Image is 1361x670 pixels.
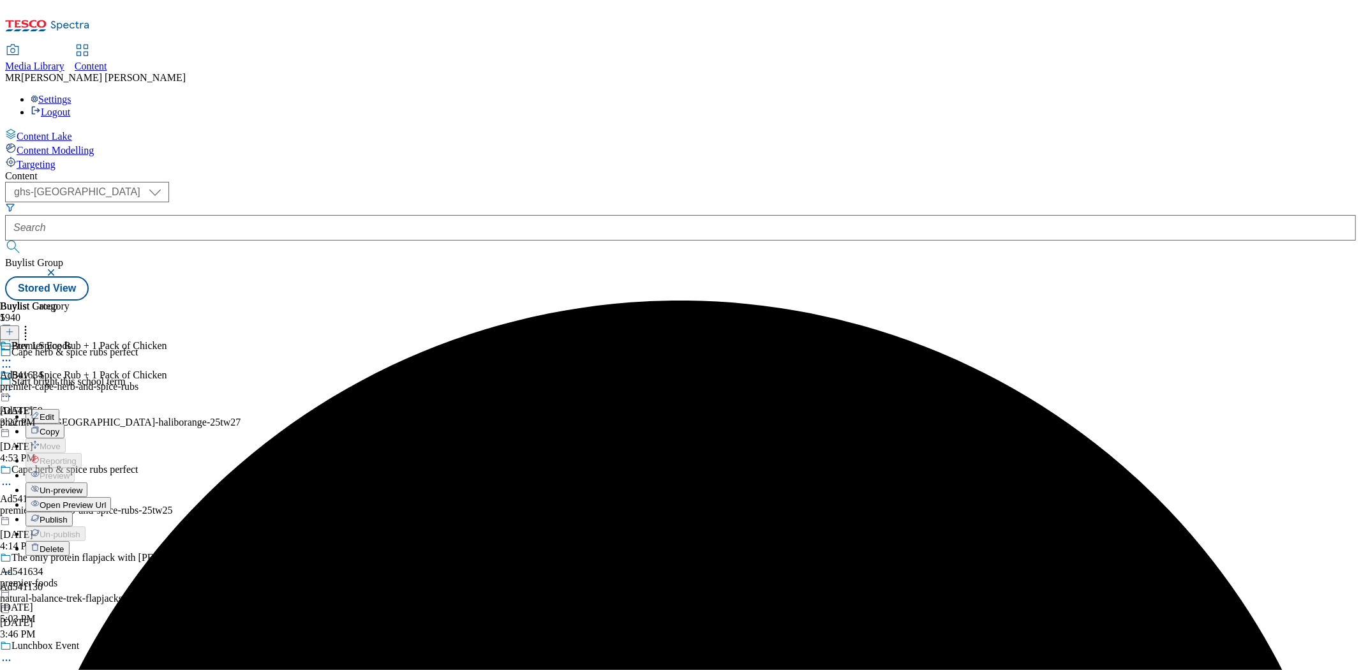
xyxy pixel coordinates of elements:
button: Move [26,438,66,453]
span: Reporting [40,456,77,466]
button: Un-preview [26,482,87,497]
a: Content [75,45,107,72]
a: Content Modelling [5,142,1356,156]
span: Content Modelling [17,145,94,156]
div: Buy 1 Spice Rub + 1 Pack of Chicken [11,340,167,352]
span: Copy [40,427,59,436]
button: Delete [26,541,70,556]
button: Publish [26,512,73,526]
div: Lunchbox Event [11,640,79,651]
span: Content [75,61,107,71]
div: Buy 1 Spice Rub + 1 Pack of Chicken [11,369,167,381]
span: Targeting [17,159,56,170]
span: Move [40,442,61,451]
span: Un-publish [40,530,80,539]
div: Content [5,170,1356,182]
svg: Search Filters [5,202,15,212]
span: [PERSON_NAME] [PERSON_NAME] [21,72,186,83]
button: Open Preview Url [26,497,111,512]
span: MR [5,72,21,83]
div: The only protein flapjack with [PERSON_NAME] [11,552,219,563]
span: Publish [40,515,68,525]
span: Un-preview [40,486,82,495]
div: Premier Foods [11,340,71,352]
input: Search [5,215,1356,241]
button: Un-publish [26,526,86,541]
span: Delete [40,544,64,554]
button: Preview [26,468,75,482]
a: Logout [31,107,70,117]
a: Media Library [5,45,64,72]
a: Targeting [5,156,1356,170]
span: Content Lake [17,131,72,142]
button: Reporting [26,453,82,468]
button: Copy [26,424,64,438]
span: Buylist Group [5,257,63,268]
span: Media Library [5,61,64,71]
a: Content Lake [5,128,1356,142]
span: Preview [40,471,70,480]
span: Open Preview Url [40,500,106,510]
a: Settings [31,94,71,105]
button: Stored View [5,276,89,301]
